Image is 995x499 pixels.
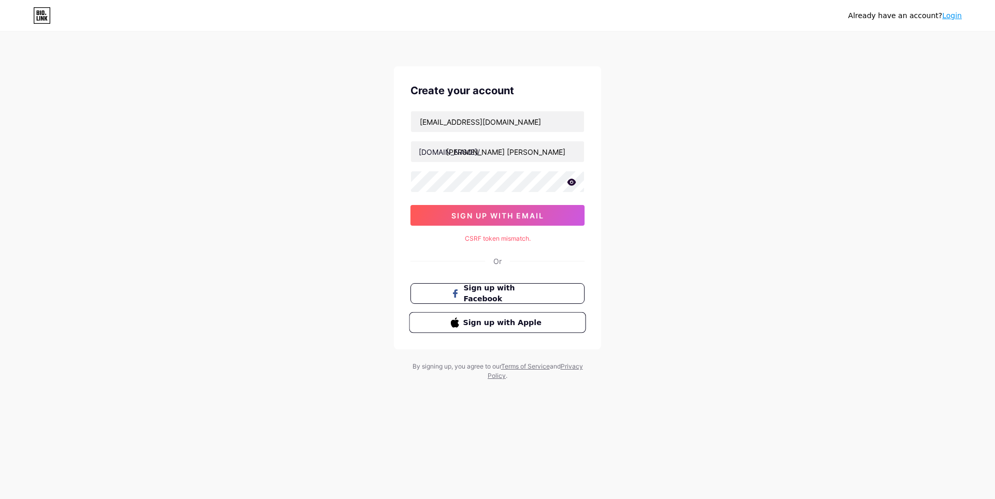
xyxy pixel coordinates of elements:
[411,111,584,132] input: Email
[409,312,586,333] button: Sign up with Apple
[419,146,480,157] div: [DOMAIN_NAME]/
[451,211,544,220] span: sign up with email
[410,205,585,226] button: sign up with email
[410,312,585,333] a: Sign up with Apple
[410,283,585,304] button: Sign up with Facebook
[410,83,585,98] div: Create your account
[410,234,585,243] div: CSRF token mismatch.
[942,11,962,20] a: Login
[463,317,545,328] span: Sign up with Apple
[411,141,584,162] input: username
[409,362,586,380] div: By signing up, you agree to our and .
[493,256,502,267] div: Or
[464,283,544,304] span: Sign up with Facebook
[501,362,550,370] a: Terms of Service
[848,10,962,21] div: Already have an account?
